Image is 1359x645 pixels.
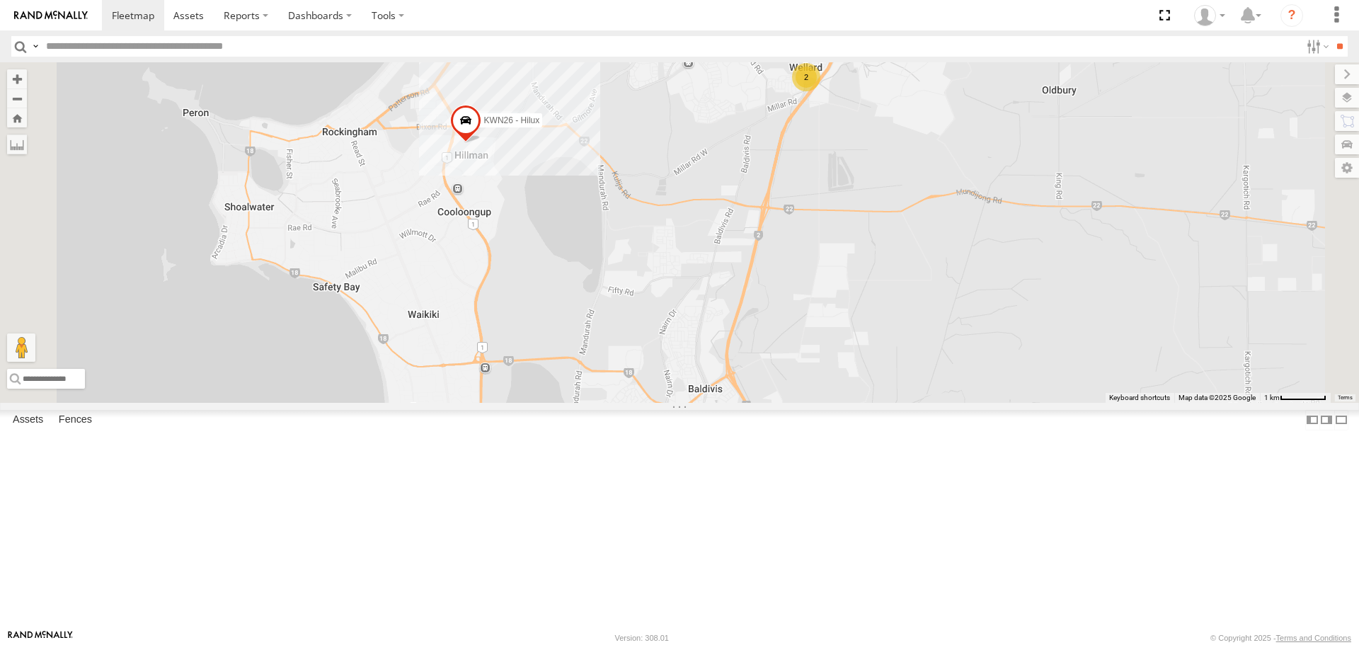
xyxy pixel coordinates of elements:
i: ? [1280,4,1303,27]
label: Measure [7,135,27,154]
button: Zoom Home [7,108,27,127]
a: Terms and Conditions [1276,634,1351,642]
button: Drag Pegman onto the map to open Street View [7,333,35,362]
div: 2 [792,63,820,91]
label: Dock Summary Table to the Left [1305,410,1319,430]
button: Keyboard shortcuts [1109,393,1170,403]
div: © Copyright 2025 - [1210,634,1351,642]
label: Search Query [30,36,41,57]
span: 1 km [1264,394,1280,401]
span: Map data ©2025 Google [1179,394,1256,401]
label: Fences [52,411,99,430]
div: Version: 308.01 [615,634,669,642]
a: Terms (opens in new tab) [1338,394,1353,400]
button: Map Scale: 1 km per 62 pixels [1260,393,1331,403]
label: Hide Summary Table [1334,410,1348,430]
label: Dock Summary Table to the Right [1319,410,1334,430]
button: Zoom out [7,89,27,108]
span: KWN26 - Hilux [484,116,540,126]
img: rand-logo.svg [14,11,88,21]
div: Andrew Fisher [1189,5,1230,26]
button: Zoom in [7,69,27,89]
a: Visit our Website [8,631,73,645]
label: Assets [6,411,50,430]
label: Map Settings [1335,158,1359,178]
label: Search Filter Options [1301,36,1331,57]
